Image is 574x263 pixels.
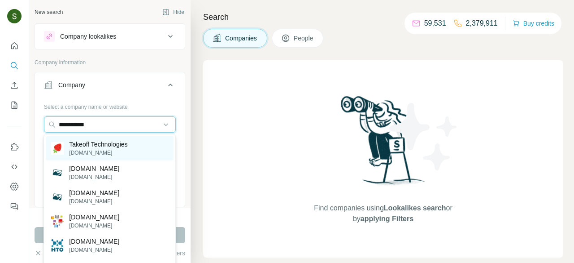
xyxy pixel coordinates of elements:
[51,142,64,155] img: Takeoff Technologies
[513,17,554,30] button: Buy credits
[7,97,22,113] button: My lists
[225,34,258,43] span: Companies
[35,26,185,47] button: Company lookalikes
[311,203,455,224] span: Find companies using or by
[466,18,498,29] p: 2,379,911
[51,191,64,203] img: takeoff-takeoff.com
[35,74,185,99] button: Company
[7,198,22,214] button: Feedback
[44,99,176,111] div: Select a company name or website
[58,80,85,89] div: Company
[7,159,22,175] button: Use Surfe API
[203,11,563,23] h4: Search
[35,8,63,16] div: New search
[35,58,185,67] p: Company information
[294,34,314,43] span: People
[69,237,119,246] p: [DOMAIN_NAME]
[35,249,60,258] button: Clear
[7,58,22,74] button: Search
[69,246,119,254] p: [DOMAIN_NAME]
[69,164,119,173] p: [DOMAIN_NAME]
[51,215,64,227] img: takeoff.com.pl
[69,188,119,197] p: [DOMAIN_NAME]
[337,94,430,194] img: Surfe Illustration - Woman searching with binoculars
[383,96,464,177] img: Surfe Illustration - Stars
[69,140,127,149] p: Takeoff Technologies
[51,239,64,252] img: happytakeoff.com
[7,178,22,195] button: Dashboard
[69,222,119,230] p: [DOMAIN_NAME]
[69,149,127,157] p: [DOMAIN_NAME]
[384,204,446,212] span: Lookalikes search
[424,18,446,29] p: 59,531
[7,77,22,94] button: Enrich CSV
[156,5,191,19] button: Hide
[69,197,119,205] p: [DOMAIN_NAME]
[7,139,22,155] button: Use Surfe on LinkedIn
[7,38,22,54] button: Quick start
[60,32,116,41] div: Company lookalikes
[51,166,64,179] img: megatakeoff.com
[69,173,119,181] p: [DOMAIN_NAME]
[69,213,119,222] p: [DOMAIN_NAME]
[7,9,22,23] img: Avatar
[361,215,413,223] span: applying Filters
